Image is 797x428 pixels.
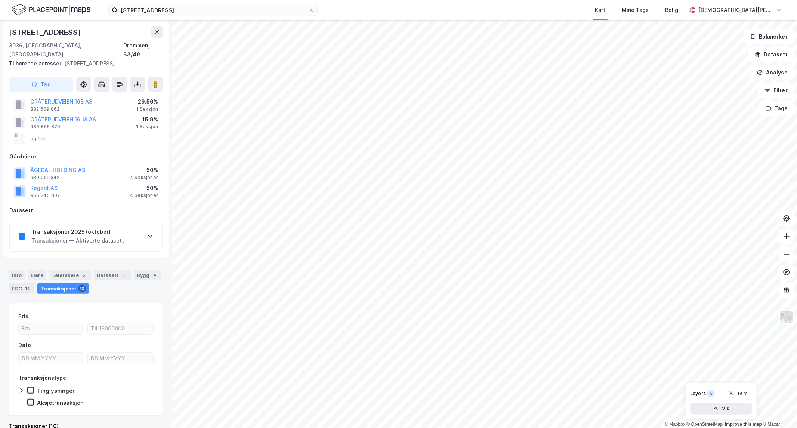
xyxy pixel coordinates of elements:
div: Transaksjonstype [18,373,66,382]
button: Datasett [748,47,794,62]
div: 14 [24,285,31,292]
div: [STREET_ADDRESS] [9,26,82,38]
div: Layers [690,391,706,397]
div: 1 Seksjon [136,106,158,112]
div: 965 745 807 [30,193,60,198]
div: Transaksjoner 2025 (oktober) [31,227,124,236]
div: Info [9,270,25,280]
button: Bokmerker [744,29,794,44]
div: Kart [595,6,605,15]
div: 50% [130,184,158,193]
div: Drammen, 33/49 [123,41,163,59]
iframe: Chat Widget [760,392,797,428]
input: DD.MM.YYYY [19,353,84,364]
button: Vis [690,403,752,415]
button: Filter [758,83,794,98]
div: 10 [78,285,86,292]
div: 5 [80,271,88,279]
div: 29.56% [136,97,158,106]
div: Leietakere [49,270,91,280]
div: Bolig [665,6,678,15]
a: Improve this map [725,422,762,427]
div: 4 Seksjoner [130,193,158,198]
div: Datasett [94,270,131,280]
div: Bygg [134,270,161,280]
div: Aksjetransaksjon [37,399,84,406]
img: logo.f888ab2527a4732fd821a326f86c7f29.svg [12,3,90,16]
input: DD.MM.YYYY [88,353,153,364]
span: Tilhørende adresser: [9,60,64,67]
button: Tags [759,101,794,116]
div: Transaksjoner — Aktiverte datasett [31,236,124,245]
button: Analyse [751,65,794,80]
div: 4 Seksjoner [130,175,158,181]
div: 989 051 342 [30,175,59,181]
div: Gårdeiere [9,152,163,161]
div: [STREET_ADDRESS] [9,59,157,68]
input: Fra [19,323,84,334]
div: Transaksjoner [37,283,89,294]
div: Datasett [9,206,163,215]
div: 3036, [GEOGRAPHIC_DATA], [GEOGRAPHIC_DATA] [9,41,123,59]
img: Z [779,310,794,324]
div: 4 [151,271,158,279]
div: 1 Seksjon [136,124,158,130]
div: 986 856 870 [30,124,60,130]
div: 5 [707,390,715,397]
a: OpenStreetMap [687,422,723,427]
div: ESG [9,283,34,294]
button: Tøm [723,388,752,400]
button: Tag [9,77,73,92]
div: 50% [130,166,158,175]
div: Dato [18,341,31,350]
div: Mine Tags [622,6,649,15]
div: Eiere [28,270,46,280]
input: Til 13000000 [88,323,153,334]
a: Mapbox [665,422,685,427]
div: 15.9% [136,115,158,124]
div: Pris [18,312,28,321]
div: 832 609 862 [30,106,59,112]
div: Tinglysninger [37,387,75,394]
div: [DEMOGRAPHIC_DATA][PERSON_NAME] [698,6,773,15]
div: 1 [120,271,128,279]
div: Kontrollprogram for chat [760,392,797,428]
input: Søk på adresse, matrikkel, gårdeiere, leietakere eller personer [118,4,308,16]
